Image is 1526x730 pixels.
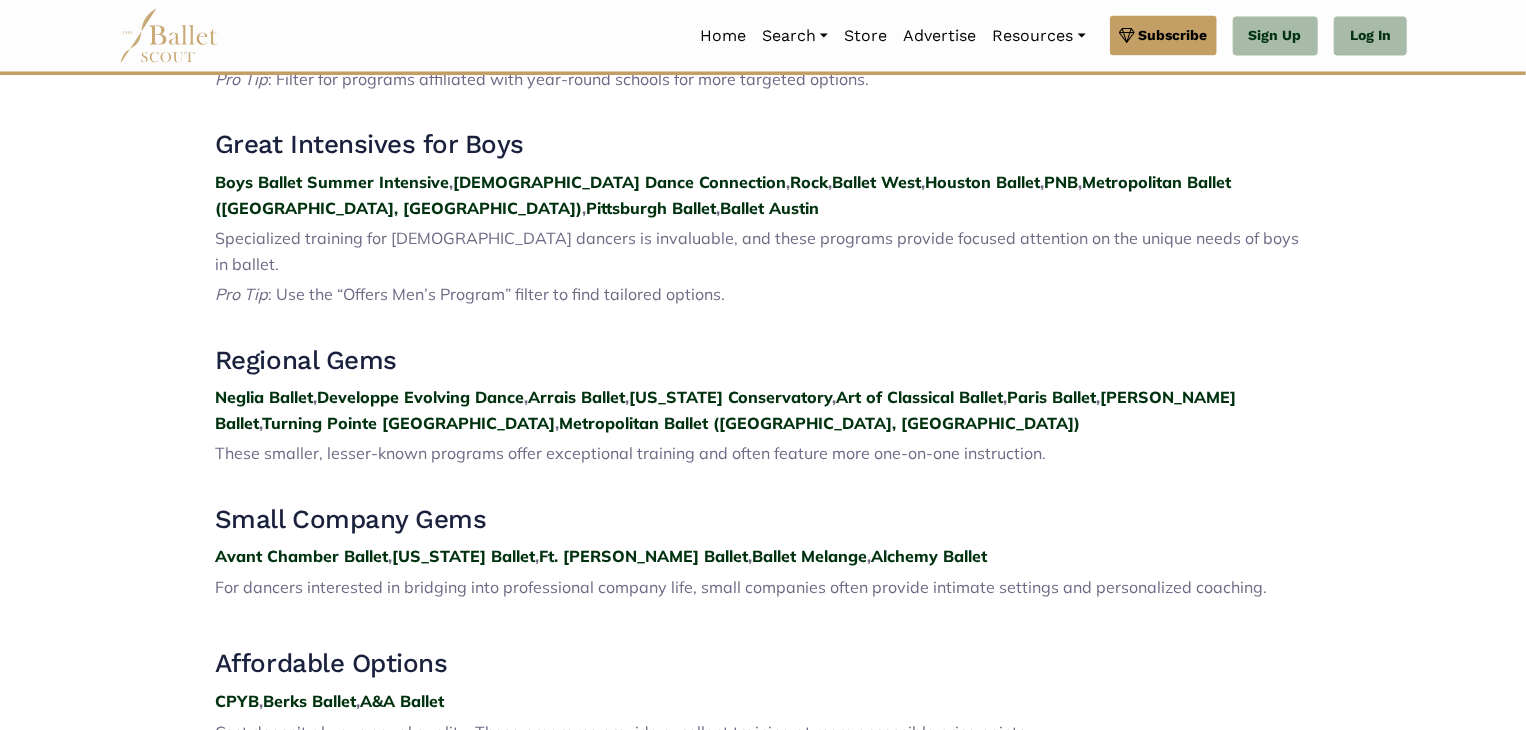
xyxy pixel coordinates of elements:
a: Houston Ballet [925,172,1040,192]
a: Log In [1334,16,1407,56]
strong: , [1096,387,1100,407]
strong: , [828,172,832,192]
h3: Regional Gems [215,344,1311,378]
strong: , [259,691,263,711]
a: Rock [790,172,828,192]
strong: , [582,198,586,218]
strong: , [1003,387,1007,407]
h3: Small Company Gems [215,503,1311,537]
span: : Filter for programs affiliated with year-round schools for more targeted options. [268,69,869,89]
span: These smaller, lesser-known programs offer exceptional training and often feature more one-on-one... [215,443,1046,463]
a: Metropolitan Ballet ([GEOGRAPHIC_DATA], [GEOGRAPHIC_DATA]) [559,413,1080,433]
strong: , [1040,172,1044,192]
strong: , [921,172,925,192]
a: Turning Pointe [GEOGRAPHIC_DATA] [262,413,555,433]
a: [US_STATE] Conservatory [629,387,832,407]
strong: , [832,387,836,407]
span: Specialized training for [DEMOGRAPHIC_DATA] dancers is invaluable, and these programs provide foc... [215,228,1299,274]
strong: , [524,387,528,407]
img: gem.svg [1119,24,1135,46]
h3: Affordable Options [215,647,1311,681]
a: Search [754,15,836,57]
strong: , [356,691,360,711]
span: Subscribe [1139,24,1208,46]
a: Arrais Ballet [528,387,625,407]
span: For dancers interested in bridging into professional company life, small companies often provide ... [215,577,1267,597]
strong: , [1078,172,1082,192]
strong: , [867,546,871,566]
a: Metropolitan Ballet ([GEOGRAPHIC_DATA], [GEOGRAPHIC_DATA]) [215,172,1231,218]
span: Pro Tip [215,69,268,89]
a: Resources [984,15,1093,57]
a: Advertise [895,15,984,57]
span: : Use the “Offers Men’s Program” filter to find tailored options. [268,284,725,304]
strong: , [313,387,317,407]
a: [US_STATE] Ballet [392,546,535,566]
strong: , [449,172,453,192]
a: Home [692,15,754,57]
a: Boys Ballet Summer Intensive [215,172,449,192]
strong: , [555,413,559,433]
a: A&A Ballet [360,691,444,711]
a: [PERSON_NAME] Ballet [215,387,1236,433]
a: Ballet Austin [720,198,819,218]
a: CPYB [215,691,259,711]
strong: , [786,172,790,192]
strong: , [716,198,720,218]
a: Subscribe [1110,15,1217,55]
strong: , [625,387,629,407]
strong: , [535,546,539,566]
a: Sign Up [1233,16,1318,56]
a: Neglia Ballet [215,387,313,407]
a: [DEMOGRAPHIC_DATA] Dance Connection [453,172,786,192]
span: Pro Tip [215,284,268,304]
a: Pittsburgh Ballet [586,198,716,218]
h3: Great Intensives for Boys [215,128,1311,162]
a: Berks Ballet [263,691,356,711]
strong: , [388,546,392,566]
strong: , [259,413,262,433]
a: Ballet Melange [752,546,867,566]
a: Art of Classical Ballet [836,387,1003,407]
a: Ft. [PERSON_NAME] Ballet [539,546,748,566]
a: Developpe Evolving Dance [317,387,524,407]
a: Avant Chamber Ballet [215,546,388,566]
strong: , [748,546,752,566]
a: Paris Ballet [1007,387,1096,407]
a: Store [836,15,895,57]
a: Alchemy Ballet [871,546,987,566]
a: Ballet West [832,172,921,192]
a: PNB [1044,172,1078,192]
